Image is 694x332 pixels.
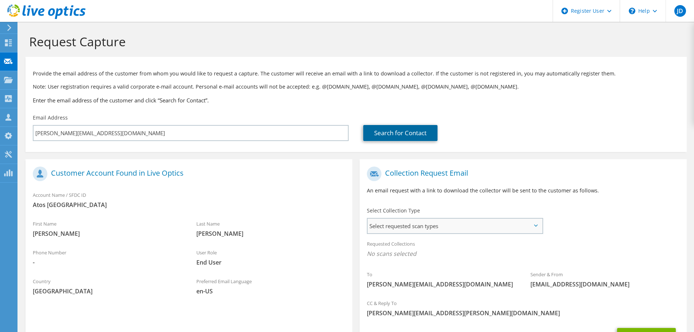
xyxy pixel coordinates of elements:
span: [GEOGRAPHIC_DATA] [33,287,182,295]
span: [PERSON_NAME] [33,230,182,238]
label: Email Address [33,114,68,121]
h1: Customer Account Found in Live Optics [33,167,341,181]
span: [PERSON_NAME][EMAIL_ADDRESS][PERSON_NAME][DOMAIN_NAME] [367,309,679,317]
div: Preferred Email Language [189,274,353,299]
span: [PERSON_NAME][EMAIL_ADDRESS][DOMAIN_NAME] [367,280,516,288]
label: Select Collection Type [367,207,420,214]
svg: \n [629,8,635,14]
div: Account Name / SFDC ID [26,187,352,212]
div: Requested Collections [360,236,686,263]
span: No scans selected [367,250,679,258]
div: Sender & From [523,267,687,292]
span: End User [196,258,345,266]
p: Note: User registration requires a valid corporate e-mail account. Personal e-mail accounts will ... [33,83,679,91]
a: Search for Contact [363,125,438,141]
span: - [33,258,182,266]
span: Atos [GEOGRAPHIC_DATA] [33,201,345,209]
div: To [360,267,523,292]
div: Country [26,274,189,299]
div: Last Name [189,216,353,241]
div: Phone Number [26,245,189,270]
h1: Request Capture [29,34,679,49]
div: User Role [189,245,353,270]
div: CC & Reply To [360,296,686,321]
span: en-US [196,287,345,295]
span: [EMAIL_ADDRESS][DOMAIN_NAME] [530,280,679,288]
p: Provide the email address of the customer from whom you would like to request a capture. The cust... [33,70,679,78]
h1: Collection Request Email [367,167,675,181]
p: An email request with a link to download the collector will be sent to the customer as follows. [367,187,679,195]
h3: Enter the email address of the customer and click “Search for Contact”. [33,96,679,104]
span: JD [674,5,686,17]
span: [PERSON_NAME] [196,230,345,238]
div: First Name [26,216,189,241]
span: Select requested scan types [368,219,542,233]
